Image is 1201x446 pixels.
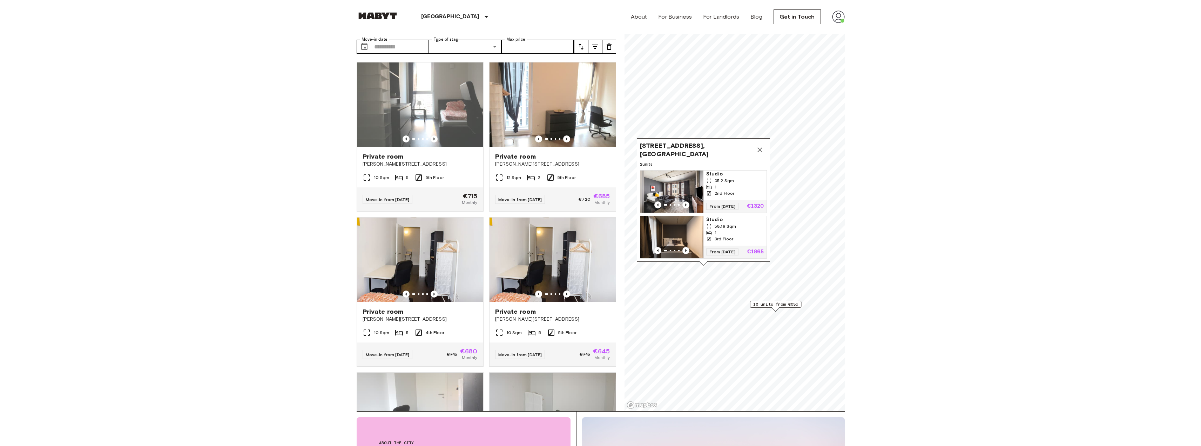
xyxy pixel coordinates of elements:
span: €715 [463,193,478,199]
button: tune [588,40,602,54]
span: Monthly [462,199,477,206]
span: Move-in from [DATE] [498,352,542,357]
button: Previous image [403,291,410,298]
span: 3rd Floor [715,236,733,242]
button: Previous image [431,291,438,298]
p: €1865 [747,249,764,255]
span: Private room [363,152,404,161]
span: Private room [495,307,536,316]
button: tune [574,40,588,54]
span: [PERSON_NAME][STREET_ADDRESS] [363,316,478,323]
a: For Business [658,13,692,21]
button: Previous image [563,291,570,298]
span: Private room [363,307,404,316]
span: [PERSON_NAME][STREET_ADDRESS] [495,161,610,168]
a: For Landlords [703,13,739,21]
span: €715 [580,351,590,358]
a: Marketing picture of unit DE-01-049-013-01HPrevious imagePrevious imageStudio58.19 Sqm13rd FloorF... [640,216,767,259]
span: Move-in from [DATE] [366,352,410,357]
span: 10 units from €635 [753,301,798,307]
span: Monthly [462,354,477,361]
span: €645 [593,348,610,354]
button: Previous image [403,135,410,142]
button: Previous image [563,135,570,142]
img: Marketing picture of unit DE-01-049-004-01H [640,171,703,213]
button: Previous image [654,247,661,254]
a: Marketing picture of unit DE-01-302-010-01Previous imagePrevious imagePrivate room[PERSON_NAME][S... [357,217,484,367]
button: Previous image [654,201,661,208]
span: Monthly [594,199,610,206]
button: Choose date [357,40,371,54]
button: Previous image [535,291,542,298]
p: [GEOGRAPHIC_DATA] [421,13,480,21]
img: Marketing picture of unit DE-01-302-014-01 [490,218,616,302]
span: 5 [406,174,409,181]
p: €1320 [747,204,764,209]
span: €715 [447,351,457,358]
a: Mapbox logo [627,401,657,409]
button: Previous image [682,201,689,208]
label: Max price [506,36,525,42]
span: Move-in from [DATE] [498,197,542,202]
button: Previous image [431,135,438,142]
span: 1 [715,184,716,190]
span: 35.2 Sqm [715,178,734,184]
span: 5 [406,329,409,336]
span: 2 units [640,161,767,167]
span: 5th Floor [426,174,444,181]
span: 5th Floor [558,329,576,336]
span: From [DATE] [706,248,738,255]
span: 4th Floor [426,329,444,336]
a: Marketing picture of unit DE-01-049-004-01HPrevious imagePrevious imageStudio35.2 Sqm12nd FloorFr... [640,170,767,213]
button: Previous image [535,135,542,142]
span: 10 Sqm [506,329,522,336]
span: €680 [460,348,478,354]
a: Marketing picture of unit DE-01-302-014-01Previous imagePrevious imagePrivate room[PERSON_NAME][S... [489,217,616,367]
span: [PERSON_NAME][STREET_ADDRESS] [495,316,610,323]
img: Marketing picture of unit DE-01-302-013-01 [490,62,616,147]
span: From [DATE] [706,203,738,210]
a: Get in Touch [774,9,821,24]
span: 58.19 Sqm [715,223,736,229]
a: Blog [750,13,762,21]
label: Move-in date [362,36,387,42]
span: 1 [715,229,716,236]
span: 2 [538,174,540,181]
label: Type of stay [434,36,458,42]
span: [PERSON_NAME][STREET_ADDRESS] [363,161,478,168]
div: Map marker [750,301,801,312]
span: Private room [495,152,536,161]
span: 5th Floor [558,174,576,181]
span: Monthly [594,354,610,361]
span: [STREET_ADDRESS], [GEOGRAPHIC_DATA] [640,141,753,158]
span: €720 [579,196,591,202]
a: Marketing picture of unit DE-01-302-013-01Previous imagePrevious imagePrivate room[PERSON_NAME][S... [489,62,616,212]
span: About the city [379,440,548,446]
div: Map marker [637,138,770,266]
span: 12 Sqm [506,174,521,181]
span: €685 [593,193,610,199]
span: 10 Sqm [374,329,390,336]
img: Marketing picture of unit DE-01-302-010-01 [357,218,483,302]
img: Habyt [357,12,399,19]
span: Studio [706,171,764,178]
img: Marketing picture of unit DE-01-049-013-01H [640,216,703,258]
a: Marketing picture of unit DE-01-302-014-02Previous imagePrevious imagePrivate room[PERSON_NAME][S... [357,62,484,212]
span: Studio [706,216,764,223]
img: Marketing picture of unit DE-01-302-014-02 [357,62,483,147]
span: 5 [539,329,541,336]
span: Move-in from [DATE] [366,197,410,202]
button: tune [602,40,616,54]
a: About [631,13,647,21]
span: 10 Sqm [374,174,390,181]
span: 2nd Floor [715,190,734,197]
button: Previous image [682,247,689,254]
img: avatar [832,11,845,23]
